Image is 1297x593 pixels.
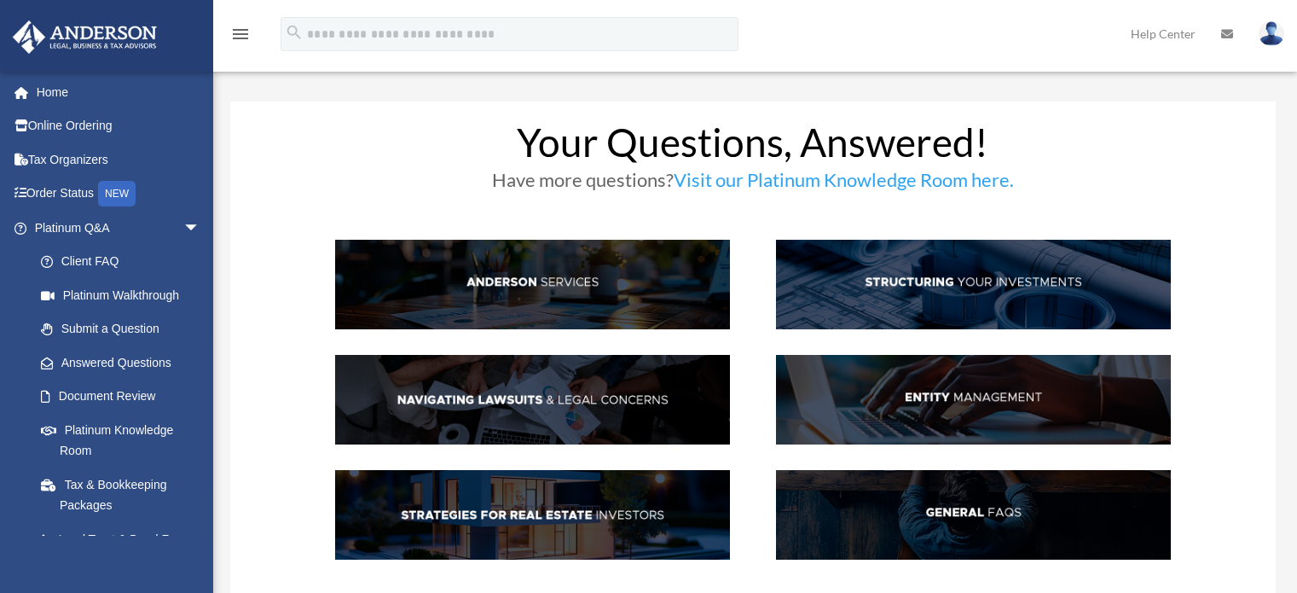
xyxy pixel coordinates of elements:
[335,470,730,560] img: StratsRE_hdr
[24,468,226,522] a: Tax & Bookkeeping Packages
[24,245,217,279] a: Client FAQ
[776,355,1171,445] img: EntManag_hdr
[12,177,226,212] a: Order StatusNEW
[230,24,251,44] i: menu
[12,142,226,177] a: Tax Organizers
[12,75,226,109] a: Home
[776,240,1171,329] img: StructInv_hdr
[335,123,1172,171] h1: Your Questions, Answered!
[335,171,1172,198] h3: Have more questions?
[8,20,162,54] img: Anderson Advisors Platinum Portal
[12,109,226,143] a: Online Ordering
[674,168,1014,200] a: Visit our Platinum Knowledge Room here.
[12,211,226,245] a: Platinum Q&Aarrow_drop_down
[24,380,226,414] a: Document Review
[98,181,136,206] div: NEW
[285,23,304,42] i: search
[335,240,730,329] img: AndServ_hdr
[24,522,226,556] a: Land Trust & Deed Forum
[24,413,226,468] a: Platinum Knowledge Room
[776,470,1171,560] img: GenFAQ_hdr
[335,355,730,445] img: NavLaw_hdr
[183,211,217,246] span: arrow_drop_down
[24,346,226,380] a: Answered Questions
[24,278,226,312] a: Platinum Walkthrough
[230,30,251,44] a: menu
[1259,21,1284,46] img: User Pic
[24,312,226,346] a: Submit a Question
